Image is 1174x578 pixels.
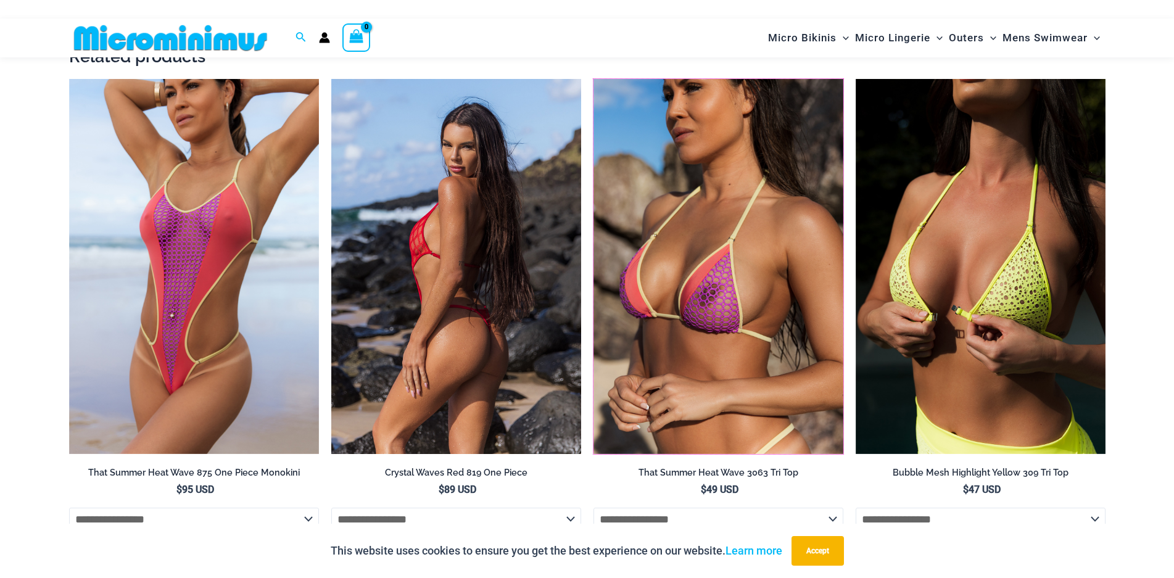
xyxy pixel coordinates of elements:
a: Bubble Mesh Highlight Yellow 309 Tri Top 5404 Skirt 02Bubble Mesh Highlight Yellow 309 Tri Top 46... [856,79,1106,454]
a: Learn more [725,544,782,557]
nav: Site Navigation [763,20,1106,56]
a: Mens SwimwearMenu ToggleMenu Toggle [999,22,1103,54]
img: Crystal Waves Red 819 One Piece 03 [331,79,581,454]
a: That Summer Heat Wave 875 One Piece Monokini [69,467,319,483]
h2: That Summer Heat Wave 3063 Tri Top [593,467,843,479]
img: That Summer Heat Wave 3063 Tri Top 01 [593,79,843,454]
img: MM SHOP LOGO FLAT [69,24,272,52]
bdi: 89 USD [439,484,476,495]
a: Account icon link [319,32,330,43]
p: This website uses cookies to ensure you get the best experience on our website. [331,542,782,560]
h2: Crystal Waves Red 819 One Piece [331,467,581,479]
span: $ [439,484,444,495]
a: That Summer Heat Wave 3063 Tri Top [593,467,843,483]
a: That Summer Heat Wave 875 One Piece Monokini 10That Summer Heat Wave 875 One Piece Monokini 12Tha... [69,79,319,454]
a: That Summer Heat Wave 3063 Tri Top 01That Summer Heat Wave 3063 Tri Top 4303 Micro Bottom 02That ... [593,79,843,454]
span: $ [701,484,706,495]
span: Menu Toggle [930,22,943,54]
span: $ [963,484,969,495]
a: Crystal Waves Red 819 One Piece [331,467,581,483]
a: Micro LingerieMenu ToggleMenu Toggle [852,22,946,54]
img: Bubble Mesh Highlight Yellow 309 Tri Top 5404 Skirt 02 [856,79,1106,454]
a: Micro BikinisMenu ToggleMenu Toggle [765,22,852,54]
bdi: 95 USD [176,484,214,495]
a: Bubble Mesh Highlight Yellow 309 Tri Top [856,467,1106,483]
img: That Summer Heat Wave 875 One Piece Monokini 10 [69,79,319,454]
span: Menu Toggle [837,22,849,54]
a: Crystal Waves Red 819 One Piece 04Crystal Waves Red 819 One Piece 03Crystal Waves Red 819 One Pie... [331,79,581,454]
span: Micro Bikinis [768,22,837,54]
span: Menu Toggle [1088,22,1100,54]
span: Menu Toggle [984,22,996,54]
button: Accept [792,536,844,566]
bdi: 47 USD [963,484,1001,495]
a: View Shopping Cart, empty [342,23,371,52]
span: Micro Lingerie [855,22,930,54]
h2: Bubble Mesh Highlight Yellow 309 Tri Top [856,467,1106,479]
a: OutersMenu ToggleMenu Toggle [946,22,999,54]
span: $ [176,484,182,495]
a: Search icon link [296,30,307,46]
span: Mens Swimwear [1002,22,1088,54]
bdi: 49 USD [701,484,738,495]
h2: That Summer Heat Wave 875 One Piece Monokini [69,467,319,479]
span: Outers [949,22,984,54]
